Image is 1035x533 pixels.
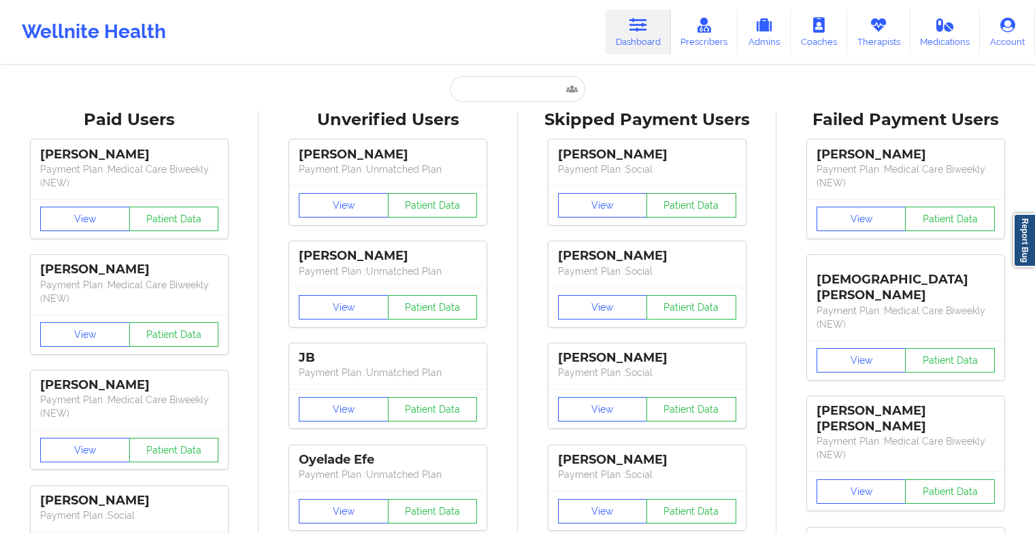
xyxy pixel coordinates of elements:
[299,350,477,366] div: JB
[817,403,995,434] div: [PERSON_NAME] [PERSON_NAME]
[40,207,130,231] button: View
[817,207,906,231] button: View
[817,479,906,504] button: View
[558,366,736,379] p: Payment Plan : Social
[40,493,218,509] div: [PERSON_NAME]
[40,377,218,393] div: [PERSON_NAME]
[786,109,1025,131] div: Failed Payment Users
[129,207,219,231] button: Patient Data
[558,264,736,278] p: Payment Plan : Social
[910,10,981,54] a: Medications
[388,193,478,218] button: Patient Data
[791,10,847,54] a: Coaches
[40,278,218,305] p: Payment Plan : Medical Care Biweekly (NEW)
[558,452,736,468] div: [PERSON_NAME]
[558,193,648,218] button: View
[817,304,995,331] p: Payment Plan : Medical Care Biweekly (NEW)
[299,452,477,468] div: Oyelade Efe
[558,162,736,176] p: Payment Plan : Social
[40,262,218,277] div: [PERSON_NAME]
[299,248,477,264] div: [PERSON_NAME]
[40,162,218,190] p: Payment Plan : Medical Care Biweekly (NEW)
[905,207,995,231] button: Patient Data
[40,509,218,522] p: Payment Plan : Social
[558,295,648,320] button: View
[817,162,995,190] p: Payment Plan : Medical Care Biweekly (NEW)
[388,499,478,523] button: Patient Data
[671,10,738,54] a: Prescribers
[299,366,477,379] p: Payment Plan : Unmatched Plan
[817,262,995,303] div: [DEMOGRAPHIC_DATA][PERSON_NAME]
[558,147,736,162] div: [PERSON_NAME]
[299,264,477,278] p: Payment Plan : Unmatched Plan
[40,393,218,420] p: Payment Plan : Medical Care Biweekly (NEW)
[646,193,736,218] button: Patient Data
[10,109,249,131] div: Paid Users
[738,10,791,54] a: Admins
[129,438,219,462] button: Patient Data
[646,397,736,422] button: Patient Data
[558,499,648,523] button: View
[905,479,995,504] button: Patient Data
[299,499,389,523] button: View
[129,322,219,347] button: Patient Data
[558,350,736,366] div: [PERSON_NAME]
[817,348,906,373] button: View
[40,438,130,462] button: View
[299,468,477,481] p: Payment Plan : Unmatched Plan
[299,193,389,218] button: View
[558,397,648,422] button: View
[817,147,995,162] div: [PERSON_NAME]
[299,147,477,162] div: [PERSON_NAME]
[299,162,477,176] p: Payment Plan : Unmatched Plan
[558,248,736,264] div: [PERSON_NAME]
[646,295,736,320] button: Patient Data
[527,109,767,131] div: Skipped Payment Users
[817,434,995,462] p: Payment Plan : Medical Care Biweekly (NEW)
[646,499,736,523] button: Patient Data
[388,397,478,422] button: Patient Data
[299,295,389,320] button: View
[606,10,671,54] a: Dashboard
[558,468,736,481] p: Payment Plan : Social
[905,348,995,373] button: Patient Data
[268,109,508,131] div: Unverified Users
[847,10,910,54] a: Therapists
[40,147,218,162] div: [PERSON_NAME]
[299,397,389,422] button: View
[980,10,1035,54] a: Account
[40,322,130,347] button: View
[388,295,478,320] button: Patient Data
[1013,213,1035,267] a: Report Bug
